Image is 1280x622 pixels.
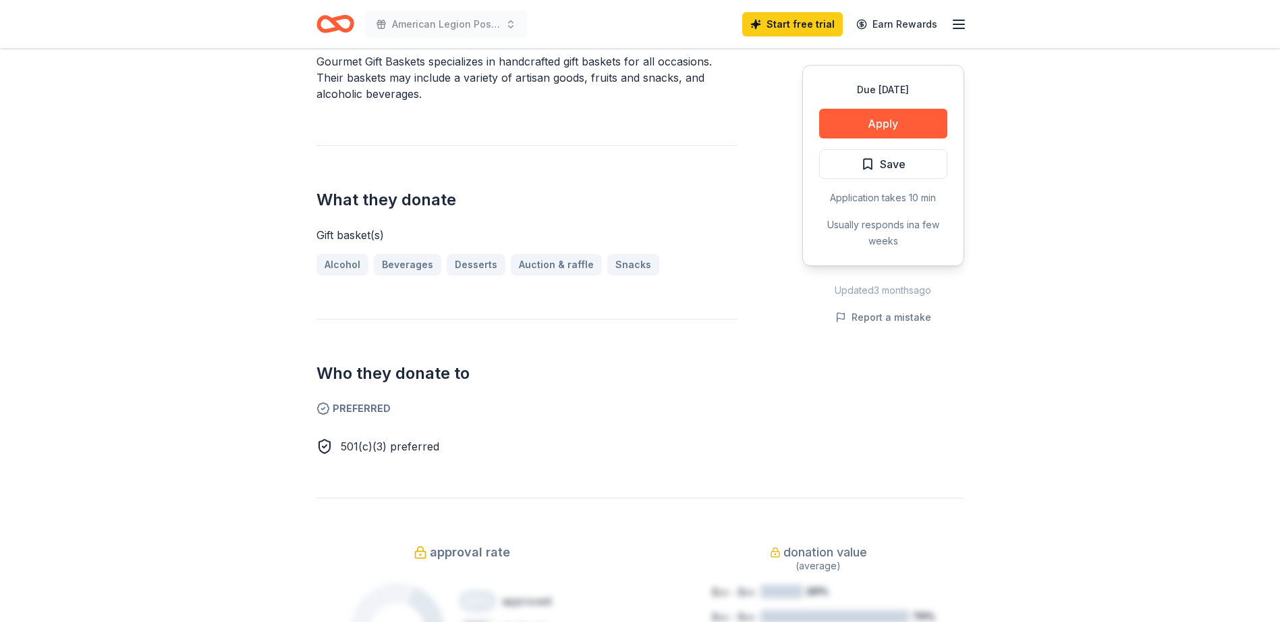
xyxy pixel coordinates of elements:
[880,155,906,173] span: Save
[835,309,931,326] button: Report a mistake
[607,254,659,276] a: Snacks
[802,282,964,299] div: Updated 3 months ago
[511,254,602,276] a: Auction & raffle
[365,11,527,38] button: American Legion Post 92 Riders "Ride-In"
[374,254,441,276] a: Beverages
[819,190,947,206] div: Application takes 10 min
[502,593,551,609] div: approved
[316,8,354,40] a: Home
[806,586,829,597] tspan: 20%
[316,254,368,276] a: Alcohol
[819,149,947,179] button: Save
[447,254,505,276] a: Desserts
[712,586,755,598] tspan: $xx - $xx
[819,217,947,249] div: Usually responds in a few weeks
[673,558,964,574] div: (average)
[430,542,510,563] span: approval rate
[316,189,738,211] h2: What they donate
[316,363,738,384] h2: Who they donate to
[848,12,945,36] a: Earn Rewards
[316,227,738,243] div: Gift basket(s)
[341,440,439,453] span: 501(c)(3) preferred
[459,590,497,612] div: 20 %
[742,12,843,36] a: Start free trial
[316,53,738,102] div: Gourmet Gift Baskets specializes in handcrafted gift baskets for all occasions. Their baskets may...
[819,109,947,138] button: Apply
[783,542,867,563] span: donation value
[392,16,500,32] span: American Legion Post 92 Riders "Ride-In"
[819,82,947,98] div: Due [DATE]
[912,611,935,622] tspan: 70%
[316,400,738,417] span: Preferred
